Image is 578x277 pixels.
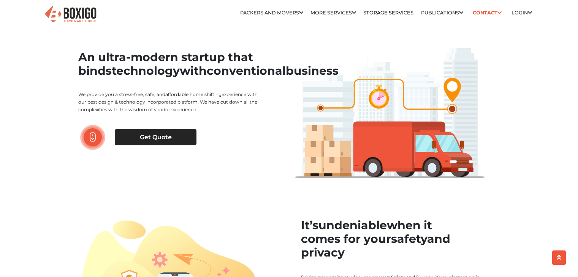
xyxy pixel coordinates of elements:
a: Login [511,10,532,16]
span: undeniable [318,218,387,232]
a: Get Quote [115,129,196,145]
p: We provide you a stress-free, safe, and experience with our best design & technology incorporated... [78,91,263,113]
span: technology [112,64,180,78]
button: scroll up [552,250,566,265]
a: Publications [421,10,463,16]
a: Contact [470,7,504,19]
span: safety [391,232,427,246]
span: conventional [207,64,286,78]
a: affordable home shifting [165,91,222,97]
img: boxigo_aboutus_truck_nav [295,48,485,178]
img: Boxigo [44,5,97,24]
img: boxigo_packers_and_movers_scroll [90,132,96,142]
h1: An ultra-modern startup that binds with business [78,50,263,78]
span: privacy [301,246,345,260]
a: Storage Services [363,10,413,16]
a: More services [310,10,356,16]
h2: It’s when it comes for your and [301,219,500,260]
a: Packers and Movers [240,10,303,16]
